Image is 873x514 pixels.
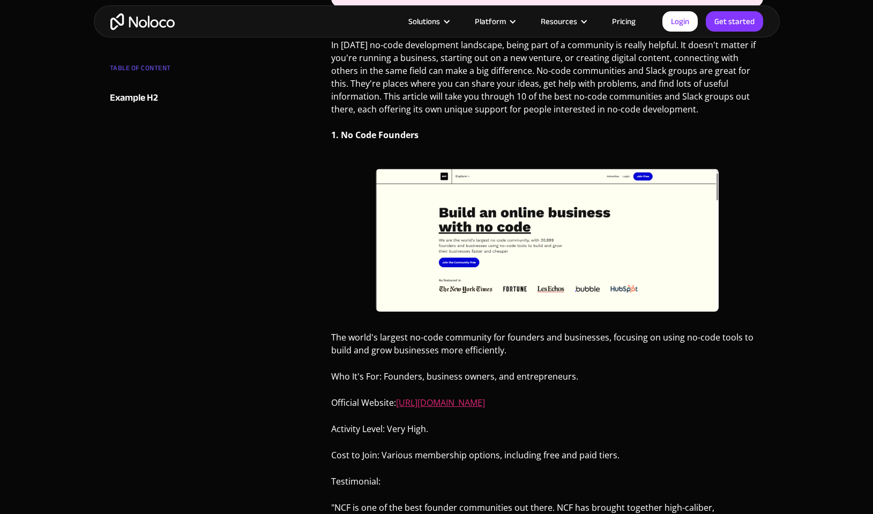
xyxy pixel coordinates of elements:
p: Testimonial: [331,475,764,496]
a: [URL][DOMAIN_NAME] [396,397,485,409]
p: Official Website: [331,396,764,417]
div: Platform [475,14,506,28]
p: In [DATE] no-code development landscape, being part of a community is really helpful. It doesn't ... [331,39,764,149]
strong: 1. No Code Founders [331,129,419,141]
p: Who It's For: Founders, business owners, and entrepreneurs. [331,370,764,391]
p: Activity Level: Very High. [331,422,764,443]
div: Resources [527,14,599,28]
div: Solutions [408,14,440,28]
div: Example H2 [110,90,158,106]
p: The world's largest no-code community for founders and businesses, focusing on using no-code tool... [331,331,764,365]
div: Resources [541,14,577,28]
a: Login [662,11,698,32]
div: TABLE OF CONTENT [110,60,240,81]
a: home [110,13,175,30]
a: Example H2 [110,90,240,106]
div: Solutions [395,14,461,28]
div: Platform [461,14,527,28]
p: Cost to Join: Various membership options, including free and paid tiers. [331,449,764,470]
a: Get started [706,11,763,32]
a: Pricing [599,14,649,28]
